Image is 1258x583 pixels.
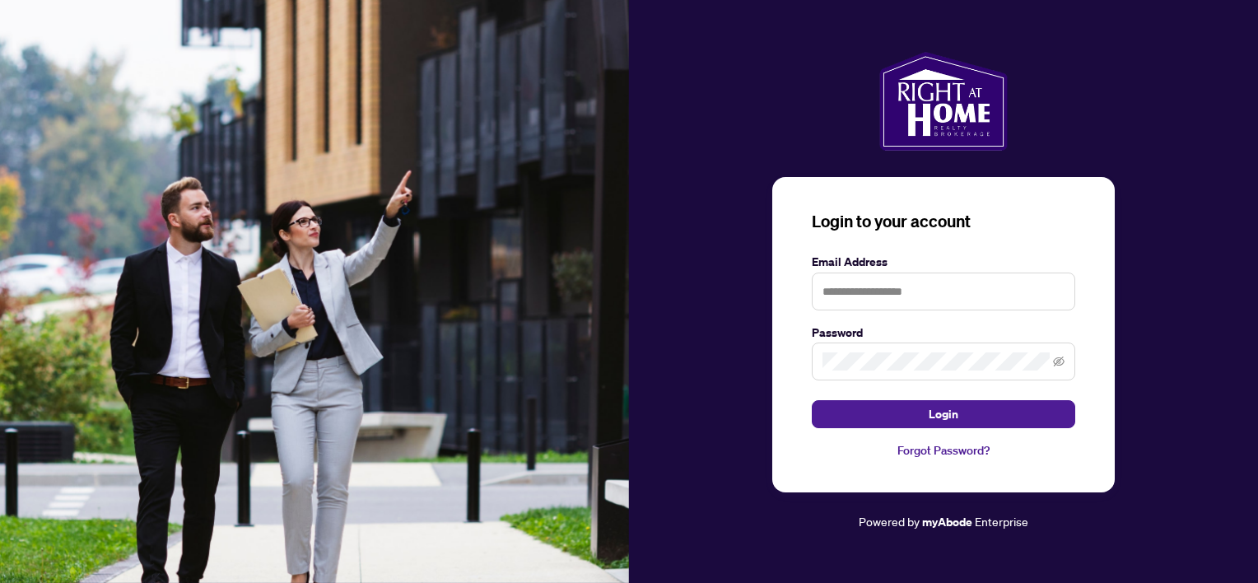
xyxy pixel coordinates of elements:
a: Forgot Password? [812,441,1075,459]
h3: Login to your account [812,210,1075,233]
label: Password [812,324,1075,342]
label: Email Address [812,253,1075,271]
img: ma-logo [879,52,1007,151]
span: Login [929,401,958,427]
span: eye-invisible [1053,356,1065,367]
a: myAbode [922,513,972,531]
button: Login [812,400,1075,428]
span: Powered by [859,514,920,529]
span: Enterprise [975,514,1028,529]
